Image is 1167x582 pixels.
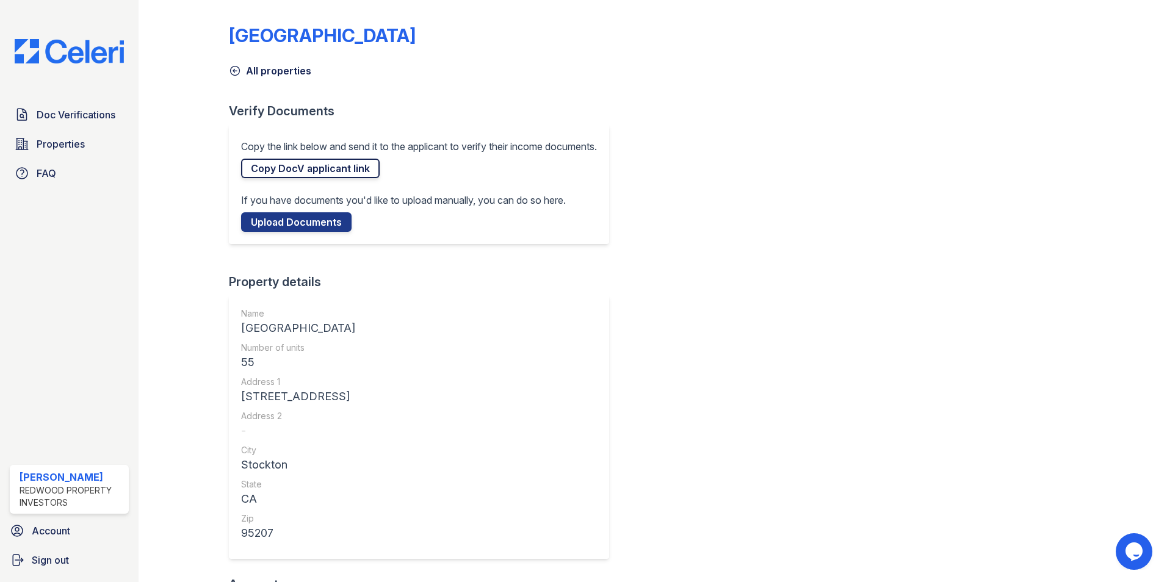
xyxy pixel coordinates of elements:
iframe: chat widget [1116,533,1155,570]
div: State [241,478,355,490]
span: Doc Verifications [37,107,115,122]
div: [GEOGRAPHIC_DATA] [241,320,355,337]
span: Properties [37,137,85,151]
p: Copy the link below and send it to the applicant to verify their income documents. [241,139,597,154]
div: CA [241,490,355,508]
span: Account [32,523,70,538]
div: Property details [229,273,619,290]
div: - [241,422,355,439]
a: FAQ [10,161,129,185]
div: 95207 [241,525,355,542]
div: Stockton [241,456,355,473]
div: Address 2 [241,410,355,422]
span: FAQ [37,166,56,181]
img: CE_Logo_Blue-a8612792a0a2168367f1c8372b55b34899dd931a85d93a1a3d3e32e68fde9ad4.png [5,39,134,63]
div: Zip [241,512,355,525]
a: Properties [10,132,129,156]
div: Name [241,307,355,320]
div: Redwood Property Investors [20,484,124,509]
div: [GEOGRAPHIC_DATA] [229,24,416,46]
div: Verify Documents [229,102,619,120]
a: Sign out [5,548,134,572]
div: City [241,444,355,456]
p: If you have documents you'd like to upload manually, you can do so here. [241,193,566,207]
a: Account [5,519,134,543]
a: All properties [229,63,311,78]
span: Sign out [32,553,69,567]
a: Copy DocV applicant link [241,159,380,178]
div: 55 [241,354,355,371]
div: Number of units [241,342,355,354]
a: Upload Documents [241,212,352,232]
div: [PERSON_NAME] [20,470,124,484]
a: Doc Verifications [10,102,129,127]
div: Address 1 [241,376,355,388]
div: [STREET_ADDRESS] [241,388,355,405]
